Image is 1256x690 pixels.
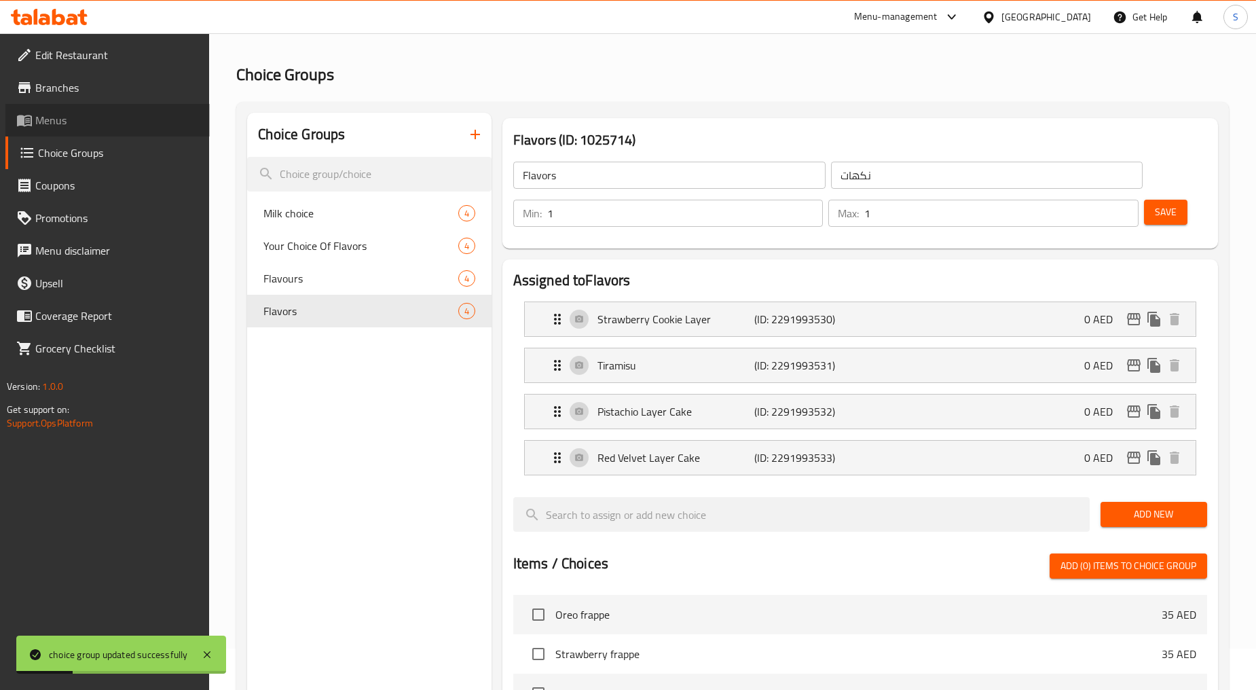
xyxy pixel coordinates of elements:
button: edit [1124,401,1144,422]
span: Choice Groups [464,20,530,36]
span: 4 [459,240,475,253]
div: Your Choice Of Flavors4 [247,230,491,262]
div: Flavours4 [247,262,491,295]
span: Add (0) items to choice group [1060,558,1196,575]
a: Upsell [5,267,210,299]
span: S [1233,10,1238,24]
span: Menu disclaimer [35,242,199,259]
span: Add New [1111,506,1196,523]
p: 0 AED [1084,311,1124,327]
div: Expand [525,348,1196,382]
button: delete [1164,401,1185,422]
input: search [513,497,1090,532]
a: Menus [5,104,210,137]
a: Restaurants management [295,19,432,37]
a: Grocery Checklist [5,332,210,365]
a: Home [236,20,280,36]
span: Flavours [263,270,458,287]
span: Select choice [524,600,553,629]
a: Edit Restaurant [5,39,210,71]
button: delete [1164,448,1185,468]
p: Tiramisu [597,357,754,374]
span: Edit Restaurant [35,47,199,63]
li: Expand [513,435,1207,481]
div: Expand [525,302,1196,336]
li: Expand [513,296,1207,342]
div: Menu-management [854,9,938,25]
span: Coupons [35,177,199,194]
span: Promotions [35,210,199,226]
h3: Flavors (ID: 1025714) [513,129,1207,151]
span: 4 [459,272,475,285]
p: (ID: 2291993531) [754,357,859,374]
p: 35 AED [1162,606,1196,623]
button: Save [1144,200,1187,225]
p: (ID: 2291993530) [754,311,859,327]
span: Milk choice [263,205,458,221]
span: 4 [459,207,475,220]
p: Pistachio Layer Cake [597,403,754,420]
button: Add New [1101,502,1207,527]
a: Branches [5,71,210,104]
li: / [438,20,443,36]
p: (ID: 2291993533) [754,450,859,466]
span: Restaurants management [312,20,432,36]
p: Min: [523,205,542,221]
li: / [285,20,290,36]
button: duplicate [1144,309,1164,329]
button: duplicate [1144,448,1164,468]
div: Expand [525,441,1196,475]
button: edit [1124,448,1144,468]
div: Flavors4 [247,295,491,327]
div: Milk choice4 [247,197,491,230]
span: Save [1155,204,1177,221]
p: 35 AED [1162,646,1196,662]
span: Strawberry frappe [555,646,1162,662]
span: Choice Groups [236,59,334,90]
a: Support.OpsPlatform [7,414,93,432]
span: Coverage Report [35,308,199,324]
span: Grocery Checklist [35,340,199,357]
li: Expand [513,342,1207,388]
span: Flavors [263,303,458,319]
span: 1.0.0 [42,378,63,395]
span: Get support on: [7,401,69,418]
a: Menu disclaimer [5,234,210,267]
a: Promotions [5,202,210,234]
span: Menus [35,112,199,128]
button: edit [1124,355,1144,376]
div: choice group updated successfully [49,647,188,662]
div: Choices [458,270,475,287]
span: Select choice [524,640,553,668]
button: delete [1164,309,1185,329]
h2: Choice Groups [258,124,345,145]
p: Strawberry Cookie Layer [597,311,754,327]
h2: Items / Choices [513,553,608,574]
input: search [247,157,491,192]
button: duplicate [1144,355,1164,376]
span: Your Choice Of Flavors [263,238,458,254]
a: Coverage Report [5,299,210,332]
button: edit [1124,309,1144,329]
p: 0 AED [1084,450,1124,466]
div: Choices [458,238,475,254]
p: Red Velvet Layer Cake [597,450,754,466]
span: Oreo frappe [555,606,1162,623]
button: Add (0) items to choice group [1050,553,1207,579]
p: 0 AED [1084,403,1124,420]
button: duplicate [1144,401,1164,422]
div: Choices [458,303,475,319]
span: Version: [7,378,40,395]
p: Max: [838,205,859,221]
h2: Assigned to Flavors [513,270,1207,291]
a: Choice Groups [5,137,210,169]
span: 4 [459,305,475,318]
p: (ID: 2291993532) [754,403,859,420]
a: Coupons [5,169,210,202]
span: Upsell [35,275,199,291]
div: Expand [525,395,1196,429]
li: Expand [513,388,1207,435]
span: Choice Groups [38,145,199,161]
p: 0 AED [1084,357,1124,374]
span: Branches [35,79,199,96]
